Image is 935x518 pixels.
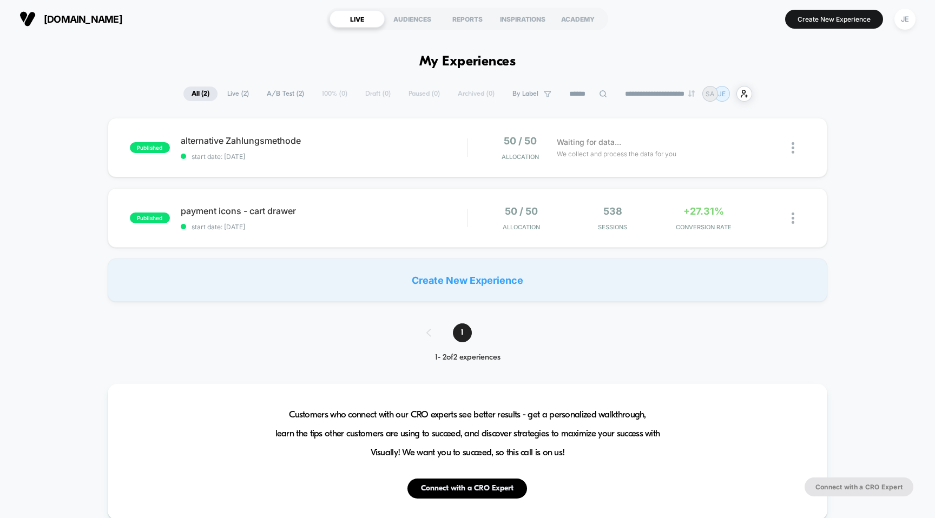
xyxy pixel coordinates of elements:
[785,10,883,29] button: Create New Experience
[706,90,714,98] p: SA
[130,212,170,223] span: published
[718,90,726,98] p: JE
[416,353,520,362] div: 1 - 2 of 2 experiences
[792,212,794,224] img: close
[661,223,746,231] span: CONVERSION RATE
[219,87,257,101] span: Live ( 2 )
[19,11,36,27] img: Visually logo
[557,149,676,159] span: We collect and process the data for you
[557,136,621,148] span: Waiting for data...
[16,10,126,28] button: [DOMAIN_NAME]
[275,406,660,462] span: Customers who connect with our CRO experts see better results - get a personalized walkthrough, l...
[891,8,919,30] button: JE
[419,54,516,70] h1: My Experiences
[407,479,527,499] button: Connect with a CRO Expert
[495,10,550,28] div: INSPIRATIONS
[385,10,440,28] div: AUDIENCES
[259,87,312,101] span: A/B Test ( 2 )
[330,10,385,28] div: LIVE
[792,142,794,154] img: close
[683,205,724,217] span: +27.31%
[183,87,218,101] span: All ( 2 )
[453,323,472,342] span: 1
[603,205,622,217] span: 538
[130,142,170,153] span: published
[502,153,539,161] span: Allocation
[550,10,605,28] div: ACADEMY
[894,9,916,30] div: JE
[108,258,828,302] div: Create New Experience
[512,90,538,98] span: By Label
[44,14,122,25] span: [DOMAIN_NAME]
[181,152,467,161] span: start date: [DATE]
[181,223,467,231] span: start date: [DATE]
[505,205,538,217] span: 50 / 50
[440,10,495,28] div: REPORTS
[181,205,467,216] span: payment icons - cart drawer
[688,90,695,97] img: end
[805,477,913,496] button: Connect with a CRO Expert
[503,223,540,231] span: Allocation
[570,223,655,231] span: Sessions
[504,135,537,147] span: 50 / 50
[181,135,467,146] span: alternative Zahlungsmethode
